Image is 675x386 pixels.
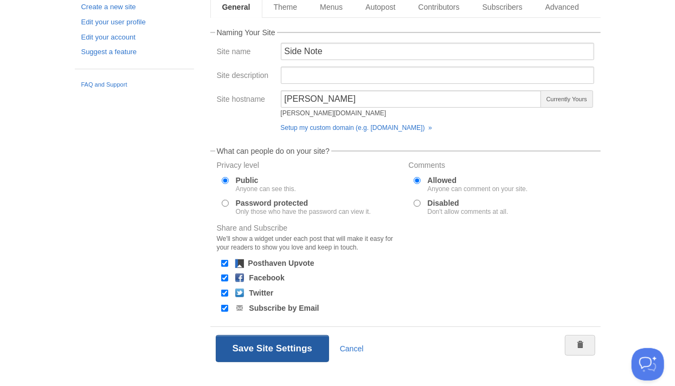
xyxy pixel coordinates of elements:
[236,176,296,192] label: Public
[428,208,509,215] div: Don't allow comments at all.
[217,71,274,82] label: Site description
[217,95,274,106] label: Site hostname
[217,48,274,58] label: Site name
[81,80,188,90] a: FAQ and Support
[249,289,274,297] label: Twitter
[428,176,528,192] label: Allowed
[236,208,371,215] div: Only those who have the password can view it.
[215,147,332,155] legend: What can people do on your site?
[217,234,402,252] div: We'll show a widget under each post that will make it easy for your readers to show you love and ...
[217,161,402,172] label: Privacy level
[632,348,664,381] iframe: Help Scout Beacon - Open
[249,304,319,312] label: Subscribe by Email
[217,224,402,254] label: Share and Subscribe
[81,17,188,28] a: Edit your user profile
[81,2,188,13] a: Create a new site
[340,344,364,353] a: Cancel
[281,110,542,116] div: [PERSON_NAME][DOMAIN_NAME]
[81,47,188,58] a: Suggest a feature
[216,335,329,362] button: Save Site Settings
[236,186,296,192] div: Anyone can see this.
[235,289,244,297] img: twitter.png
[428,199,509,215] label: Disabled
[215,29,277,36] legend: Naming Your Site
[409,161,594,172] label: Comments
[428,186,528,192] div: Anyone can comment on your site.
[236,199,371,215] label: Password protected
[281,124,432,132] a: Setup my custom domain (e.g. [DOMAIN_NAME]) »
[81,32,188,43] a: Edit your account
[541,90,593,108] span: Currently Yours
[249,274,285,282] label: Facebook
[235,273,244,282] img: facebook.png
[248,259,314,267] label: Posthaven Upvote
